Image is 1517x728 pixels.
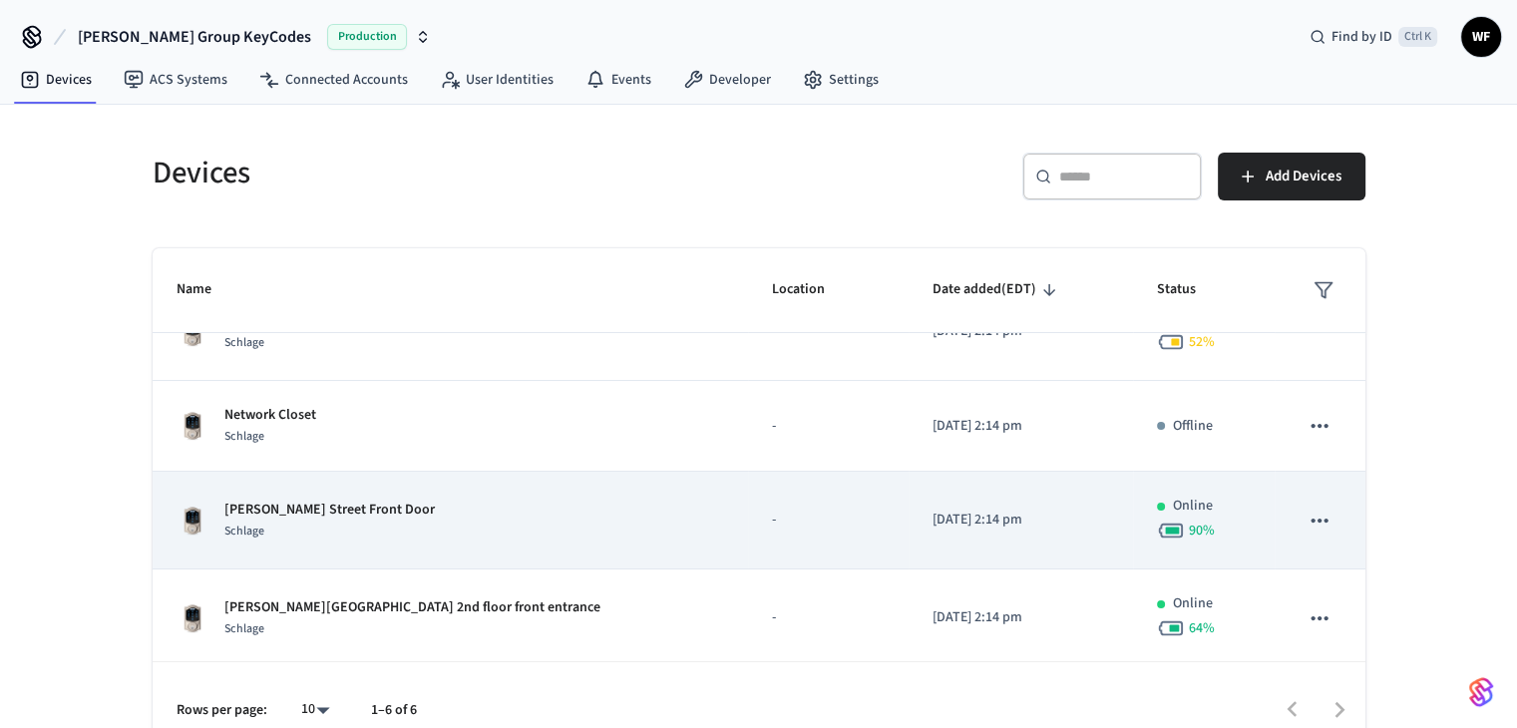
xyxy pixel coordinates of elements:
div: Find by IDCtrl K [1294,19,1453,55]
img: Schlage Sense Smart Deadbolt with Camelot Trim, Front [177,410,208,442]
span: Schlage [224,620,264,637]
span: Add Devices [1266,164,1341,189]
a: ACS Systems [108,62,243,98]
span: WF [1463,19,1499,55]
span: Location [772,274,851,305]
p: Online [1173,593,1213,614]
span: Date added(EDT) [933,274,1062,305]
p: - [772,607,884,628]
span: Schlage [224,523,264,540]
p: - [772,416,884,437]
span: 90 % [1189,521,1215,541]
span: Schlage [224,334,264,351]
p: Online [1173,496,1213,517]
span: 52 % [1189,332,1215,352]
span: Status [1157,274,1222,305]
a: Events [569,62,667,98]
p: [DATE] 2:14 pm [933,416,1109,437]
a: Settings [787,62,895,98]
span: Ctrl K [1398,27,1437,47]
span: Schlage [224,428,264,445]
div: 10 [291,695,339,724]
p: - [772,510,884,531]
span: Find by ID [1331,27,1392,47]
button: WF [1461,17,1501,57]
span: [PERSON_NAME] Group KeyCodes [78,25,311,49]
p: Rows per page: [177,700,267,721]
a: User Identities [424,62,569,98]
span: Production [327,24,407,50]
p: [DATE] 2:14 pm [933,607,1109,628]
a: Devices [4,62,108,98]
p: [DATE] 2:14 pm [933,510,1109,531]
p: 1–6 of 6 [371,700,417,721]
p: [PERSON_NAME] Street Front Door [224,500,435,521]
span: Name [177,274,237,305]
img: Schlage Sense Smart Deadbolt with Camelot Trim, Front [177,602,208,634]
span: 64 % [1189,618,1215,638]
p: [PERSON_NAME][GEOGRAPHIC_DATA] 2nd floor front entrance [224,597,600,618]
a: Connected Accounts [243,62,424,98]
p: Offline [1173,416,1213,437]
h5: Devices [153,153,747,193]
p: Network Closet [224,405,316,426]
button: Add Devices [1218,153,1365,200]
img: Schlage Sense Smart Deadbolt with Camelot Trim, Front [177,505,208,537]
a: Developer [667,62,787,98]
img: SeamLogoGradient.69752ec5.svg [1469,676,1493,708]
